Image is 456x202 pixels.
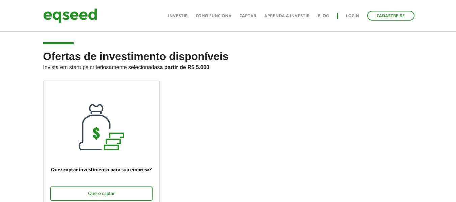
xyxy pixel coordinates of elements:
[346,14,359,18] a: Login
[264,14,310,18] a: Aprenda a investir
[43,51,413,81] h2: Ofertas de investimento disponíveis
[168,14,188,18] a: Investir
[160,64,210,70] strong: a partir de R$ 5.000
[196,14,232,18] a: Como funciona
[50,167,153,173] p: Quer captar investimento para sua empresa?
[318,14,329,18] a: Blog
[50,186,153,201] div: Quero captar
[43,7,97,25] img: EqSeed
[43,62,413,70] p: Invista em startups criteriosamente selecionadas
[367,11,414,21] a: Cadastre-se
[240,14,256,18] a: Captar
